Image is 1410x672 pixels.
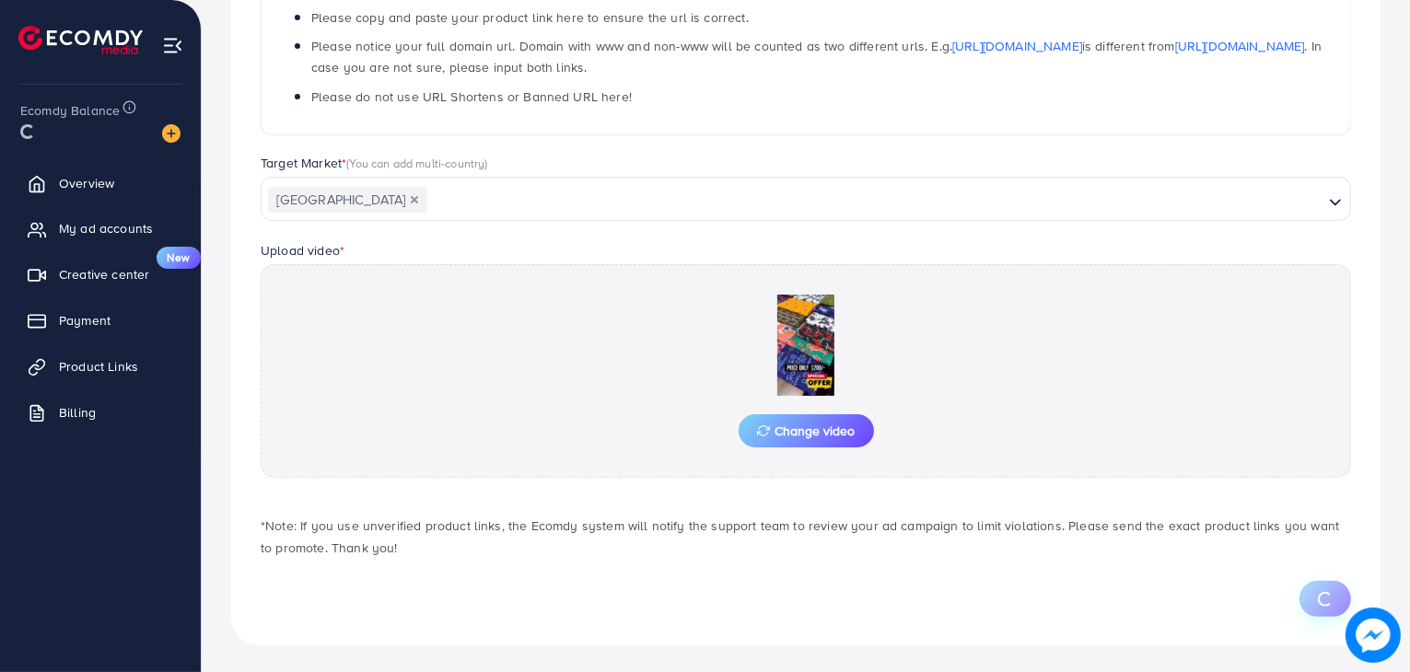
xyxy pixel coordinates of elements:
span: Change video [757,424,856,437]
span: Please notice your full domain url. Domain with www and non-www will be counted as two different ... [311,37,1322,76]
span: Overview [59,174,114,192]
span: Ecomdy Balance [20,101,120,120]
span: Creative center [59,265,149,284]
img: logo [18,26,143,54]
a: Overview [14,165,187,202]
label: Upload video [261,241,344,260]
div: Search for option [261,177,1351,221]
a: Payment [14,302,187,339]
span: Please do not use URL Shortens or Banned URL here! [311,87,632,106]
a: Billing [14,394,187,431]
span: Please copy and paste your product link here to ensure the url is correct. [311,8,749,27]
a: Product Links [14,348,187,385]
a: Creative centerNew [14,256,187,293]
span: Payment [59,311,111,330]
img: image [1346,608,1401,663]
p: *Note: If you use unverified product links, the Ecomdy system will notify the support team to rev... [261,515,1351,559]
span: New [157,247,201,269]
span: (You can add multi-country) [346,155,487,171]
img: image [162,124,181,143]
span: Billing [59,403,96,422]
a: [URL][DOMAIN_NAME] [1175,37,1305,55]
button: Change video [739,414,874,447]
span: My ad accounts [59,219,153,238]
img: menu [162,35,183,56]
span: [GEOGRAPHIC_DATA] [268,187,427,213]
button: Deselect Pakistan [410,195,419,204]
a: [URL][DOMAIN_NAME] [952,37,1082,55]
img: Preview Image [714,295,898,396]
label: Target Market [261,154,488,172]
a: My ad accounts [14,210,187,247]
span: Product Links [59,357,138,376]
input: Search for option [429,186,1322,214]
